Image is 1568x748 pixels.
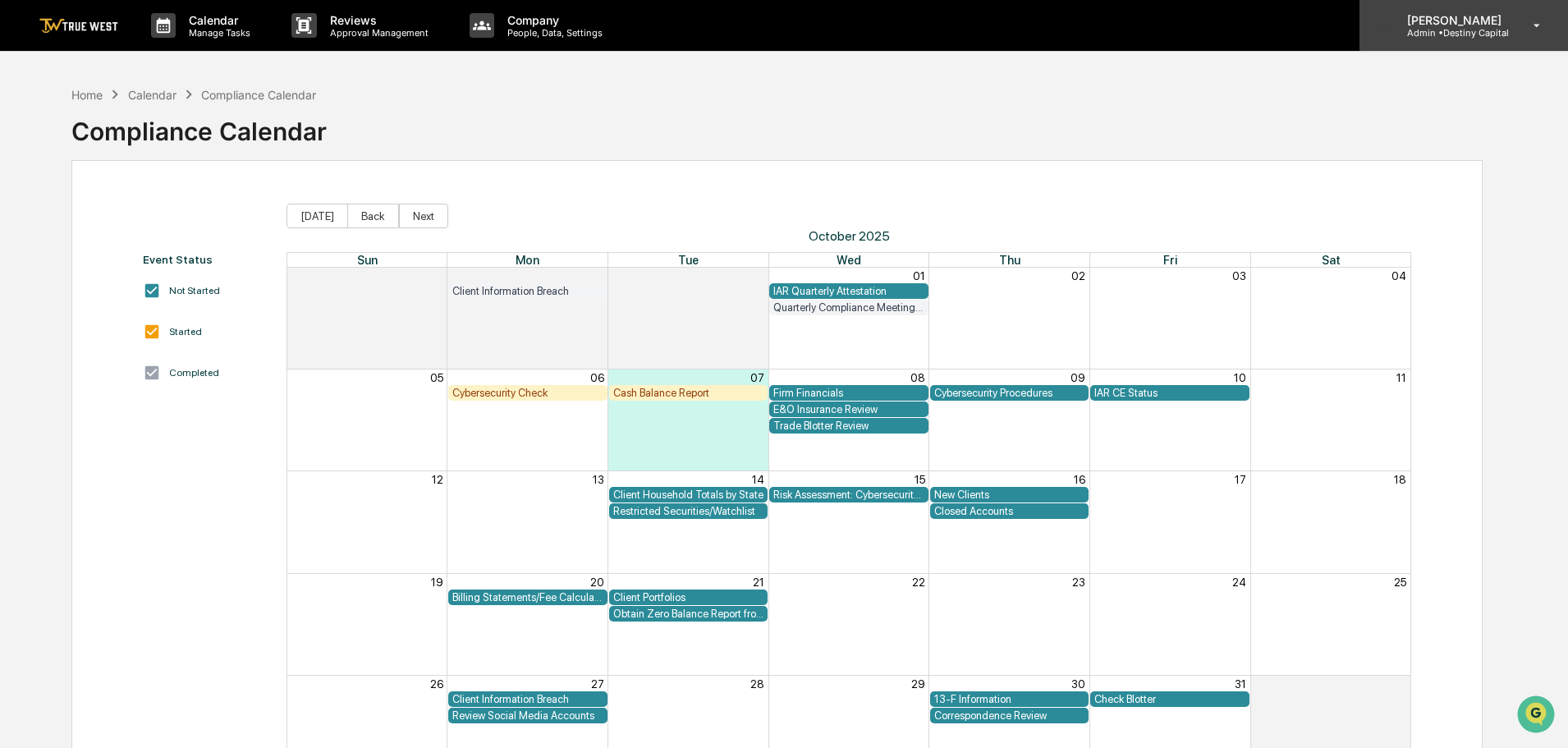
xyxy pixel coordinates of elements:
button: Next [399,204,448,228]
a: Powered byPylon [116,406,199,420]
div: Closed Accounts [934,505,1085,517]
button: 14 [752,473,764,486]
button: Start new chat [279,131,299,150]
div: Firm Financials [773,387,924,399]
button: 30 [1071,677,1085,691]
div: Event Status [143,253,270,266]
button: 04 [1391,269,1406,282]
button: 11 [1396,371,1406,384]
button: 29 [911,677,925,691]
button: 02 [1071,269,1085,282]
p: Company [494,13,611,27]
div: Compliance Calendar [201,88,316,102]
div: Compliance Calendar [71,103,327,146]
span: [DATE] [145,223,179,236]
p: Reviews [317,13,437,27]
img: 1746055101610-c473b297-6a78-478c-a979-82029cc54cd1 [16,126,46,155]
div: E&O Insurance Review [773,403,924,415]
span: • [136,223,142,236]
div: Review Social Media Accounts [452,709,603,722]
a: 🗄️Attestations [112,329,210,359]
div: Completed [169,367,219,379]
p: Approval Management [317,27,437,39]
span: [PERSON_NAME] [51,223,133,236]
p: Calendar [176,13,259,27]
span: [PERSON_NAME] [51,268,133,281]
img: logo [39,18,118,34]
button: 01 [1394,677,1406,691]
div: Past conversations [16,182,110,195]
div: Not Started [169,285,220,296]
button: 12 [432,473,443,486]
button: 09 [1071,371,1085,384]
div: IAR CE Status [1094,387,1245,399]
iframe: Open customer support [1515,694,1560,738]
button: 05 [430,371,443,384]
div: Calendar [128,88,177,102]
div: Restricted Securities/Watchlist [613,505,764,517]
button: 15 [915,473,925,486]
div: Quarterly Compliance Meeting with Executive Team [773,301,924,314]
button: 07 [750,371,764,384]
div: Cash Balance Report [613,387,764,399]
div: 🗄️ [119,337,132,351]
img: Tammy Steffen [16,252,43,278]
button: 22 [912,576,925,589]
button: 19 [431,576,443,589]
div: Home [71,88,103,102]
span: Pylon [163,407,199,420]
div: 🔎 [16,369,30,382]
p: How can we help? [16,34,299,61]
p: [PERSON_NAME] [1394,13,1510,27]
div: Trade Blotter Review [773,420,924,432]
button: 28 [429,269,443,282]
button: 24 [1232,576,1246,589]
div: Client Information Breach [452,693,603,705]
div: Correspondence Review [934,709,1085,722]
button: 08 [910,371,925,384]
button: 01 [913,269,925,282]
span: October 2025 [287,228,1412,244]
a: 🖐️Preclearance [10,329,112,359]
button: 06 [590,371,604,384]
div: Client Household Totals by State [613,489,764,501]
button: 16 [1074,473,1085,486]
p: People, Data, Settings [494,27,611,39]
button: 21 [753,576,764,589]
button: 27 [591,677,604,691]
p: Manage Tasks [176,27,259,39]
div: Start new chat [74,126,269,142]
div: Billing Statements/Fee Calculations Report [452,591,603,603]
span: Attestations [135,336,204,352]
button: 25 [1394,576,1406,589]
button: [DATE] [287,204,348,228]
img: Tammy Steffen [16,208,43,234]
button: 28 [750,677,764,691]
img: 8933085812038_c878075ebb4cc5468115_72.jpg [34,126,64,155]
div: Risk Assessment: Cybersecurity and Technology Vendor Review [773,489,924,501]
div: Check Blotter [1094,693,1245,705]
a: 🔎Data Lookup [10,360,110,390]
div: Obtain Zero Balance Report from Custodian [613,608,764,620]
span: Preclearance [33,336,106,352]
div: 13-F Information [934,693,1085,705]
div: Cybersecurity Check [452,387,603,399]
span: [DATE] [145,268,179,281]
button: 17 [1235,473,1246,486]
button: 03 [1232,269,1246,282]
div: Client Portfolios [613,591,764,603]
div: 🖐️ [16,337,30,351]
button: 13 [593,473,604,486]
div: Client Information Breach [452,285,603,297]
div: New Clients [934,489,1085,501]
span: Wed [837,253,861,267]
span: Thu [999,253,1020,267]
button: 18 [1394,473,1406,486]
span: Fri [1163,253,1177,267]
span: Mon [516,253,539,267]
div: Cybersecurity Procedures [934,387,1085,399]
button: 23 [1072,576,1085,589]
span: Data Lookup [33,367,103,383]
span: Tue [678,253,699,267]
